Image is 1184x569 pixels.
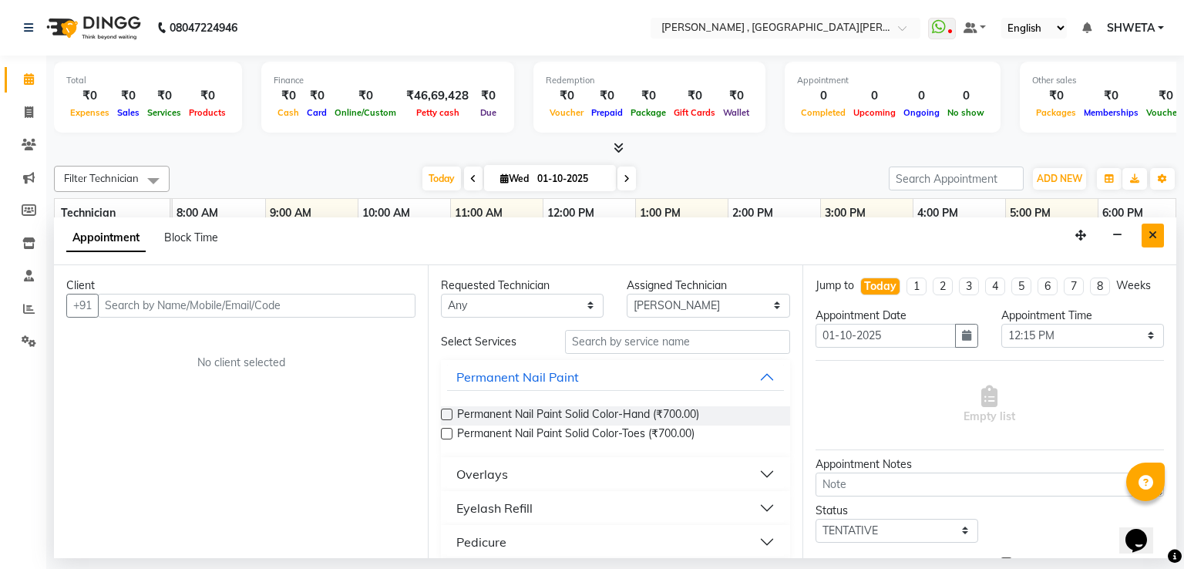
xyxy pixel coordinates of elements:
[964,386,1015,425] span: Empty list
[636,202,684,224] a: 1:00 PM
[103,355,378,371] div: No client selected
[913,202,962,224] a: 4:00 PM
[816,278,854,294] div: Jump to
[303,107,331,118] span: Card
[331,87,400,105] div: ₹0
[1142,224,1164,247] button: Close
[173,202,222,224] a: 8:00 AM
[143,87,185,105] div: ₹0
[164,231,218,244] span: Block Time
[546,107,587,118] span: Voucher
[447,528,783,556] button: Pedicure
[457,406,699,426] span: Permanent Nail Paint Solid Color-Hand (₹700.00)
[1090,278,1110,295] li: 8
[358,202,414,224] a: 10:00 AM
[821,202,869,224] a: 3:00 PM
[475,87,502,105] div: ₹0
[61,206,116,220] span: Technician
[441,278,604,294] div: Requested Technician
[1116,278,1151,294] div: Weeks
[447,494,783,522] button: Eyelash Refill
[185,87,230,105] div: ₹0
[797,74,988,87] div: Appointment
[816,324,956,348] input: yyyy-mm-dd
[274,74,502,87] div: Finance
[816,308,978,324] div: Appointment Date
[985,278,1005,295] li: 4
[906,278,927,295] li: 1
[113,87,143,105] div: ₹0
[627,278,789,294] div: Assigned Technician
[546,74,753,87] div: Redemption
[170,6,237,49] b: 08047224946
[1032,87,1080,105] div: ₹0
[447,460,783,488] button: Overlays
[627,107,670,118] span: Package
[797,107,849,118] span: Completed
[1098,202,1147,224] a: 6:00 PM
[66,107,113,118] span: Expenses
[422,167,461,190] span: Today
[943,87,988,105] div: 0
[959,278,979,295] li: 3
[66,278,415,294] div: Client
[429,334,553,350] div: Select Services
[1119,507,1169,554] iframe: chat widget
[933,278,953,295] li: 2
[456,533,506,551] div: Pedicure
[331,107,400,118] span: Online/Custom
[728,202,777,224] a: 2:00 PM
[864,278,896,295] div: Today
[719,87,753,105] div: ₹0
[476,107,500,118] span: Due
[400,87,475,105] div: ₹46,69,428
[457,426,695,445] span: Permanent Nail Paint Solid Color-Toes (₹700.00)
[816,503,978,519] div: Status
[143,107,185,118] span: Services
[66,224,146,252] span: Appointment
[1032,107,1080,118] span: Packages
[670,87,719,105] div: ₹0
[1033,168,1086,190] button: ADD NEW
[1107,20,1155,36] span: SHWETA
[900,87,943,105] div: 0
[1064,278,1084,295] li: 7
[1006,202,1054,224] a: 5:00 PM
[543,202,598,224] a: 12:00 PM
[1037,173,1082,184] span: ADD NEW
[816,456,1164,473] div: Appointment Notes
[1080,87,1142,105] div: ₹0
[456,368,579,386] div: Permanent Nail Paint
[274,87,303,105] div: ₹0
[797,87,849,105] div: 0
[546,87,587,105] div: ₹0
[1011,278,1031,295] li: 5
[451,202,506,224] a: 11:00 AM
[1038,278,1058,295] li: 6
[185,107,230,118] span: Products
[900,107,943,118] span: Ongoing
[1080,107,1142,118] span: Memberships
[533,167,610,190] input: 2025-10-01
[303,87,331,105] div: ₹0
[719,107,753,118] span: Wallet
[627,87,670,105] div: ₹0
[496,173,533,184] span: Wed
[66,74,230,87] div: Total
[456,499,533,517] div: Eyelash Refill
[456,465,508,483] div: Overlays
[266,202,315,224] a: 9:00 AM
[849,87,900,105] div: 0
[274,107,303,118] span: Cash
[412,107,463,118] span: Petty cash
[565,330,790,354] input: Search by service name
[943,107,988,118] span: No show
[113,107,143,118] span: Sales
[889,167,1024,190] input: Search Appointment
[670,107,719,118] span: Gift Cards
[447,363,783,391] button: Permanent Nail Paint
[587,87,627,105] div: ₹0
[98,294,415,318] input: Search by Name/Mobile/Email/Code
[66,87,113,105] div: ₹0
[587,107,627,118] span: Prepaid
